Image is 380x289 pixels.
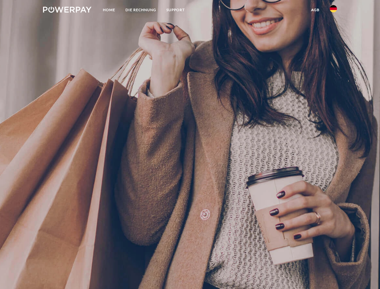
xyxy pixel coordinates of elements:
[98,5,120,15] a: Home
[43,7,91,13] img: logo-powerpay-white.svg
[330,5,337,12] img: de
[161,5,190,15] a: SUPPORT
[306,5,325,15] a: agb
[120,5,161,15] a: DIE RECHNUNG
